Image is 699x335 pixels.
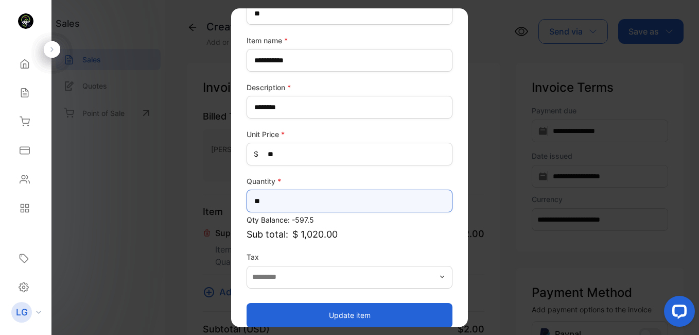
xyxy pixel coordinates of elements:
[247,82,452,93] label: Description
[247,176,452,187] label: Quantity
[16,306,28,319] p: LG
[656,292,699,335] iframe: LiveChat chat widget
[292,227,338,241] span: $ 1,020.00
[247,227,452,241] p: Sub total:
[18,13,33,29] img: logo
[247,252,452,262] label: Tax
[247,35,452,46] label: Item name
[247,129,452,140] label: Unit Price
[247,303,452,328] button: Update item
[254,149,258,160] span: $
[247,214,452,225] p: Qty Balance: -597.5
